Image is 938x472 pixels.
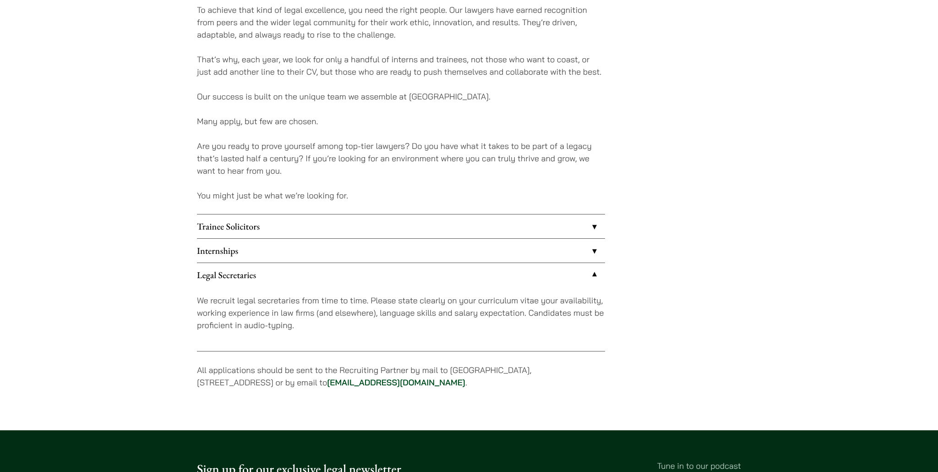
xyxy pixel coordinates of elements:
p: Tune in to our podcast [476,460,741,472]
p: To achieve that kind of legal excellence, you need the right people. Our lawyers have earned reco... [197,4,605,41]
p: That’s why, each year, we look for only a handful of interns and trainees, not those who want to ... [197,53,605,78]
p: We recruit legal secretaries from time to time. Please state clearly on your curriculum vitae you... [197,294,605,331]
a: [EMAIL_ADDRESS][DOMAIN_NAME] [327,377,465,388]
a: Internships [197,239,605,263]
p: Are you ready to prove yourself among top-tier lawyers? Do you have what it takes to be part of a... [197,140,605,177]
p: All applications should be sent to the Recruiting Partner by mail to [GEOGRAPHIC_DATA], [STREET_A... [197,364,605,389]
p: You might just be what we’re looking for. [197,189,605,202]
p: Many apply, but few are chosen. [197,115,605,127]
a: Legal Secretaries [197,263,605,287]
a: Trainee Solicitors [197,214,605,238]
div: Legal Secretaries [197,287,605,351]
p: Our success is built on the unique team we assemble at [GEOGRAPHIC_DATA]. [197,90,605,103]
